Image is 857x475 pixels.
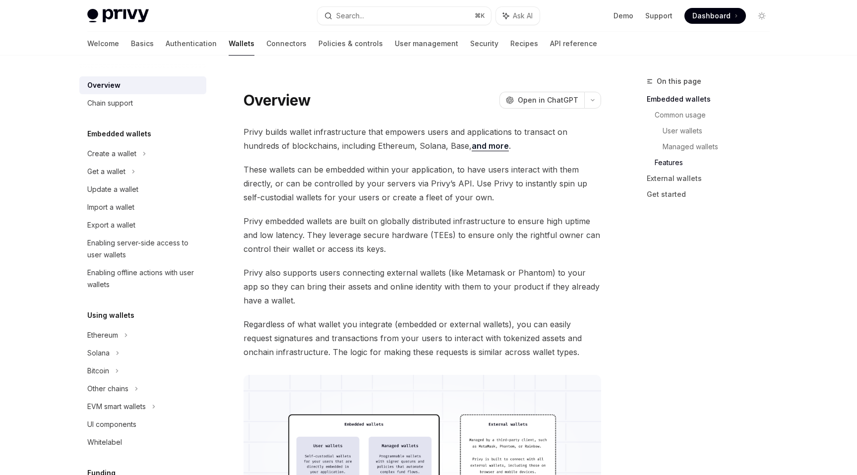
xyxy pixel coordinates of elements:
div: Overview [87,79,121,91]
div: Chain support [87,97,133,109]
a: Welcome [87,32,119,56]
div: Create a wallet [87,148,136,160]
span: Dashboard [692,11,731,21]
a: Basics [131,32,154,56]
a: Support [645,11,673,21]
a: Enabling server-side access to user wallets [79,234,206,264]
a: Security [470,32,498,56]
span: Regardless of what wallet you integrate (embedded or external wallets), you can easily request si... [244,317,601,359]
h5: Using wallets [87,309,134,321]
span: Privy builds wallet infrastructure that empowers users and applications to transact on hundreds o... [244,125,601,153]
a: Import a wallet [79,198,206,216]
a: API reference [550,32,597,56]
div: Enabling server-side access to user wallets [87,237,200,261]
a: Export a wallet [79,216,206,234]
a: Features [655,155,778,171]
div: Other chains [87,383,128,395]
a: Connectors [266,32,306,56]
a: Get started [647,186,778,202]
div: Solana [87,347,110,359]
div: Import a wallet [87,201,134,213]
button: Open in ChatGPT [499,92,584,109]
span: Open in ChatGPT [518,95,578,105]
a: Chain support [79,94,206,112]
a: Demo [613,11,633,21]
div: Update a wallet [87,183,138,195]
a: Overview [79,76,206,94]
div: Bitcoin [87,365,109,377]
div: Enabling offline actions with user wallets [87,267,200,291]
img: light logo [87,9,149,23]
a: Dashboard [684,8,746,24]
span: These wallets can be embedded within your application, to have users interact with them directly,... [244,163,601,204]
span: Ask AI [513,11,533,21]
a: Common usage [655,107,778,123]
a: Authentication [166,32,217,56]
div: EVM smart wallets [87,401,146,413]
a: External wallets [647,171,778,186]
a: User management [395,32,458,56]
span: Privy also supports users connecting external wallets (like Metamask or Phantom) to your app so t... [244,266,601,307]
div: Ethereum [87,329,118,341]
span: On this page [657,75,701,87]
a: Wallets [229,32,254,56]
button: Search...⌘K [317,7,491,25]
a: Enabling offline actions with user wallets [79,264,206,294]
a: Embedded wallets [647,91,778,107]
a: Update a wallet [79,180,206,198]
a: Whitelabel [79,433,206,451]
button: Ask AI [496,7,540,25]
span: ⌘ K [475,12,485,20]
span: Privy embedded wallets are built on globally distributed infrastructure to ensure high uptime and... [244,214,601,256]
a: and more [472,141,509,151]
button: Toggle dark mode [754,8,770,24]
a: Managed wallets [663,139,778,155]
a: UI components [79,416,206,433]
div: Get a wallet [87,166,125,178]
div: Search... [336,10,364,22]
h1: Overview [244,91,310,109]
div: Export a wallet [87,219,135,231]
a: User wallets [663,123,778,139]
a: Policies & controls [318,32,383,56]
div: UI components [87,418,136,430]
div: Whitelabel [87,436,122,448]
h5: Embedded wallets [87,128,151,140]
a: Recipes [510,32,538,56]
